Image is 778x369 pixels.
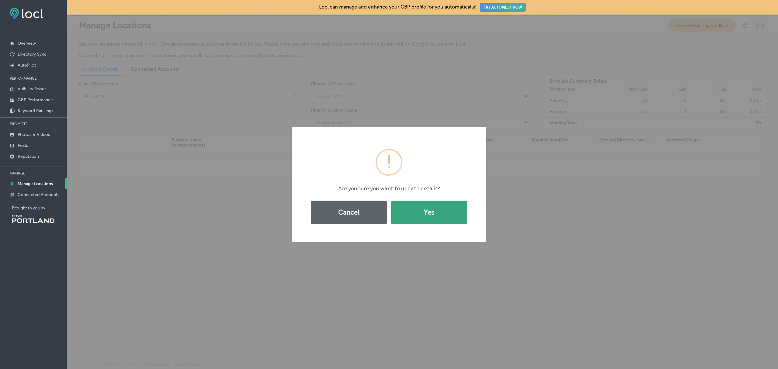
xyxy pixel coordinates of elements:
[480,3,526,12] button: TRY AUTOPILOT NOW
[18,63,36,68] p: AutoPilot
[18,181,53,186] p: Manage Locations
[18,108,53,113] p: Keyword Rankings
[12,215,54,223] img: Travel Portland
[18,143,28,148] p: Posts
[18,86,46,91] p: Visibility Score
[311,201,387,224] button: Cancel
[10,8,43,19] img: fda3e92497d09a02dc62c9cd864e3231.png
[12,206,67,210] p: Brought to you by
[308,185,470,192] div: Are you sure you want to update details?
[391,201,467,224] button: Yes
[18,52,46,57] p: Directory Sync
[18,97,53,102] p: GBP Performance
[18,41,36,46] p: Overview
[18,132,50,137] p: Photos & Videos
[18,192,59,197] p: Connected Accounts
[18,154,39,159] p: Reputation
